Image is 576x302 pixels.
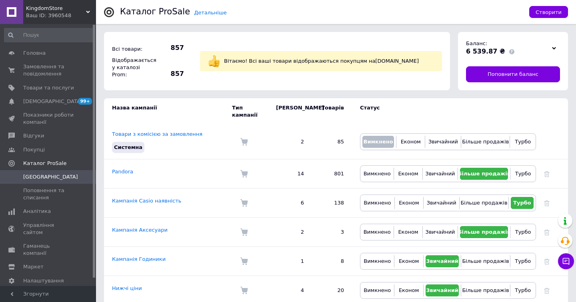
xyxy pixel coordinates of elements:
[515,139,531,145] span: Турбо
[362,136,394,148] button: Вимкнено
[399,287,419,293] span: Економ
[544,200,550,206] a: Видалити
[515,287,531,293] span: Турбо
[268,189,312,218] td: 6
[544,229,550,235] a: Видалити
[463,284,508,296] button: Більше продажів
[466,66,560,82] a: Поповнити баланс
[312,98,352,125] td: Товарів
[458,171,510,177] span: Більше продажів
[352,98,536,125] td: Статус
[312,218,352,247] td: 3
[114,144,142,150] span: Системна
[23,132,44,139] span: Відгуки
[425,168,456,180] button: Звичайний
[156,44,184,52] span: 857
[240,199,248,207] img: Комісія за замовлення
[312,189,352,218] td: 138
[312,247,352,276] td: 8
[23,173,78,181] span: [GEOGRAPHIC_DATA]
[110,55,154,81] div: Відображається у каталозі Prom:
[512,284,534,296] button: Турбо
[23,98,82,105] span: [DEMOGRAPHIC_DATA]
[427,136,459,148] button: Звичайний
[362,284,392,296] button: Вимкнено
[364,200,391,206] span: Вимкнено
[397,197,421,209] button: Економ
[268,159,312,189] td: 14
[194,10,227,16] a: Детальніше
[512,136,534,148] button: Турбо
[23,222,74,236] span: Управління сайтом
[399,258,419,264] span: Економ
[463,255,508,267] button: Більше продажів
[426,171,455,177] span: Звичайний
[460,168,508,180] button: Більше продажів
[104,98,232,125] td: Назва кампанії
[23,263,44,270] span: Маркет
[240,228,248,236] img: Комісія за замовлення
[222,56,436,67] div: Вітаємо! Всі ваші товари відображаються покупцям на [DOMAIN_NAME]
[364,171,391,177] span: Вимкнено
[23,208,51,215] span: Аналітика
[511,197,534,209] button: Турбо
[23,160,66,167] span: Каталог ProSale
[512,226,534,238] button: Турбо
[268,247,312,276] td: 1
[462,139,509,145] span: Більше продажів
[515,258,531,264] span: Турбо
[466,40,487,46] span: Баланс:
[268,98,312,125] td: [PERSON_NAME]
[426,255,459,267] button: Звичайний
[26,12,96,19] div: Ваш ID: 3960548
[110,44,154,55] div: Всі товари:
[362,197,392,209] button: Вимкнено
[364,287,391,293] span: Вимкнено
[558,253,574,269] button: Чат з покупцем
[112,198,182,204] a: Кампанія Casio наявність
[396,255,421,267] button: Економ
[458,229,510,235] span: Більше продажів
[23,50,46,57] span: Головна
[268,218,312,247] td: 2
[462,287,509,293] span: Більше продажів
[23,187,74,201] span: Поповнення та списання
[156,70,184,78] span: 857
[364,229,391,235] span: Вимкнено
[460,226,508,238] button: Більше продажів
[515,171,531,177] span: Турбо
[23,111,74,126] span: Показники роботи компанії
[240,138,248,146] img: Комісія за замовлення
[513,200,531,206] span: Турбо
[398,229,418,235] span: Економ
[529,6,568,18] button: Створити
[396,168,420,180] button: Економ
[112,285,142,291] a: Нижчі ціни
[512,168,534,180] button: Турбо
[426,197,457,209] button: Звичайний
[425,226,456,238] button: Звичайний
[120,8,190,16] div: Каталог ProSale
[426,284,459,296] button: Звичайний
[401,139,421,145] span: Економ
[208,55,220,67] img: :+1:
[23,63,74,77] span: Замовлення та повідомлення
[544,287,550,293] a: Видалити
[268,125,312,159] td: 2
[515,229,531,235] span: Турбо
[4,28,94,42] input: Пошук
[112,131,202,137] a: Товари з комісією за замовлення
[23,277,64,284] span: Налаштування
[312,159,352,189] td: 801
[460,200,507,206] span: Більше продажів
[240,170,248,178] img: Комісія за замовлення
[463,136,508,148] button: Більше продажів
[512,255,534,267] button: Турбо
[112,227,168,233] a: Кампанія Аксесуари
[466,48,505,55] span: 6 539.87 ₴
[362,255,392,267] button: Вимкнено
[536,9,562,15] span: Створити
[362,226,392,238] button: Вимкнено
[426,287,458,293] span: Звичайний
[462,197,506,209] button: Більше продажів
